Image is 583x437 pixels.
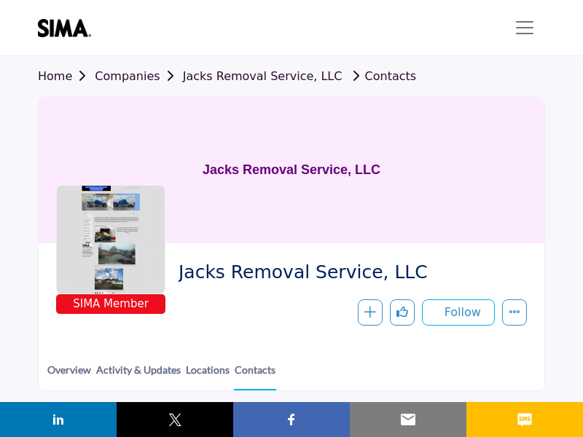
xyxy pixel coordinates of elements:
img: site Logo [38,19,98,37]
a: Home [38,69,95,83]
a: Locations [185,362,230,389]
a: Contacts [234,362,276,390]
img: linkedin sharing button [50,411,67,428]
img: twitter sharing button [166,411,184,428]
h1: Jacks Removal Service, LLC [203,98,380,243]
a: Overview [47,362,92,389]
a: Contacts [346,69,417,83]
img: facebook sharing button [283,411,300,428]
a: Companies [95,69,182,83]
span: Jacks Removal Service, LLC [179,261,516,285]
button: Toggle navigation [504,13,545,42]
button: Like [390,299,415,326]
a: Jacks Removal Service, LLC [183,69,343,83]
a: Activity & Updates [95,362,181,389]
button: More details [502,299,527,326]
span: SIMA Member [59,296,163,312]
img: sms sharing button [516,411,533,428]
img: email sharing button [399,411,417,428]
button: Follow [422,299,495,326]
